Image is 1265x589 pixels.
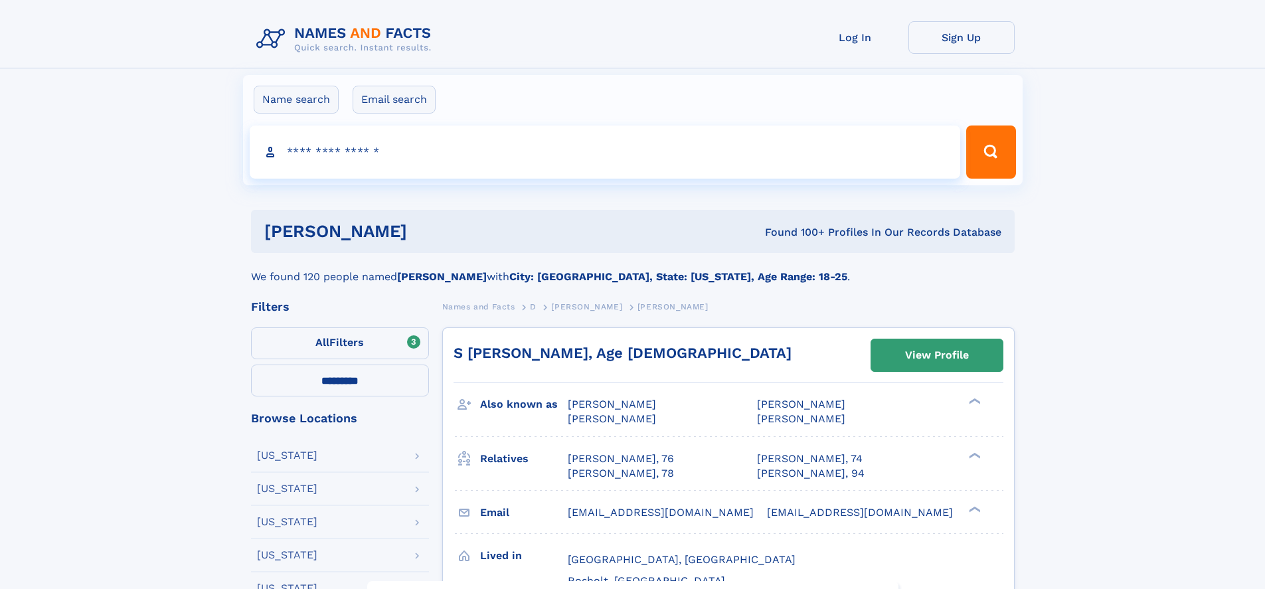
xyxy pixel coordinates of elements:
[254,86,339,114] label: Name search
[257,517,317,527] div: [US_STATE]
[530,302,537,311] span: D
[251,253,1015,285] div: We found 120 people named with .
[530,298,537,315] a: D
[568,466,674,481] a: [PERSON_NAME], 78
[568,398,656,410] span: [PERSON_NAME]
[586,225,1001,240] div: Found 100+ Profiles In Our Records Database
[966,126,1015,179] button: Search Button
[767,506,953,519] span: [EMAIL_ADDRESS][DOMAIN_NAME]
[397,270,487,283] b: [PERSON_NAME]
[257,483,317,494] div: [US_STATE]
[905,340,969,371] div: View Profile
[966,505,981,513] div: ❯
[454,345,792,361] a: S [PERSON_NAME], Age [DEMOGRAPHIC_DATA]
[568,553,796,566] span: [GEOGRAPHIC_DATA], [GEOGRAPHIC_DATA]
[757,398,845,410] span: [PERSON_NAME]
[315,336,329,349] span: All
[757,452,863,466] a: [PERSON_NAME], 74
[480,545,568,567] h3: Lived in
[802,21,908,54] a: Log In
[442,298,515,315] a: Names and Facts
[250,126,961,179] input: search input
[908,21,1015,54] a: Sign Up
[251,21,442,57] img: Logo Names and Facts
[251,327,429,359] label: Filters
[568,452,674,466] a: [PERSON_NAME], 76
[551,302,622,311] span: [PERSON_NAME]
[480,448,568,470] h3: Relatives
[757,466,865,481] a: [PERSON_NAME], 94
[568,574,725,587] span: Rosholt, [GEOGRAPHIC_DATA]
[251,412,429,424] div: Browse Locations
[264,223,586,240] h1: [PERSON_NAME]
[509,270,847,283] b: City: [GEOGRAPHIC_DATA], State: [US_STATE], Age Range: 18-25
[480,393,568,416] h3: Also known as
[568,506,754,519] span: [EMAIL_ADDRESS][DOMAIN_NAME]
[568,412,656,425] span: [PERSON_NAME]
[353,86,436,114] label: Email search
[871,339,1003,371] a: View Profile
[257,450,317,461] div: [US_STATE]
[257,550,317,560] div: [US_STATE]
[966,397,981,406] div: ❯
[966,451,981,460] div: ❯
[480,501,568,524] h3: Email
[757,412,845,425] span: [PERSON_NAME]
[637,302,709,311] span: [PERSON_NAME]
[251,301,429,313] div: Filters
[551,298,622,315] a: [PERSON_NAME]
